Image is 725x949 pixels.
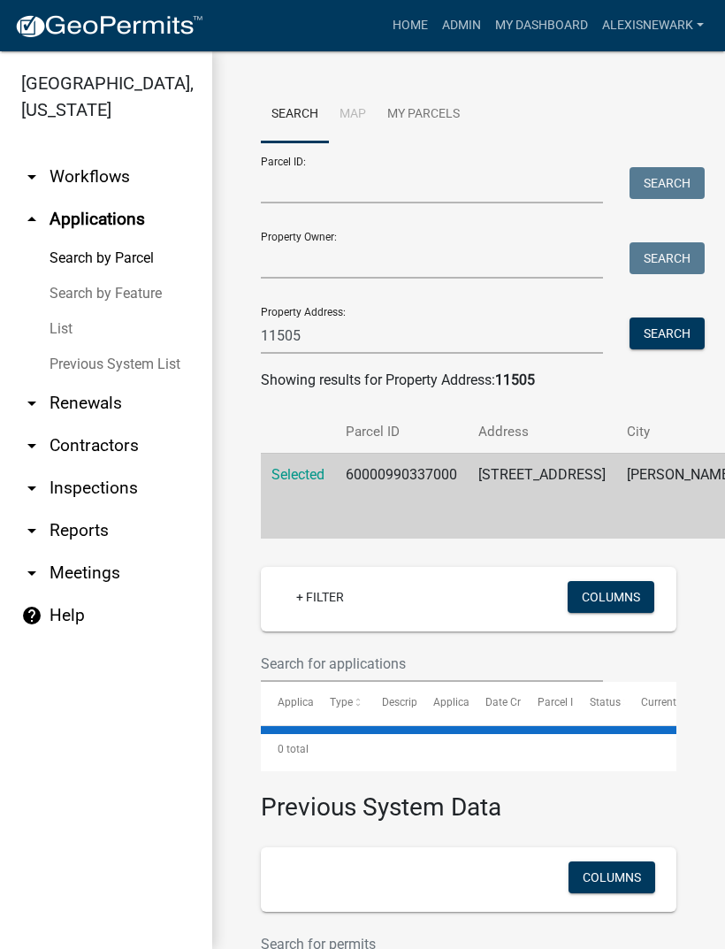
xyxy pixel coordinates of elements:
[335,391,468,453] th: Parcel ID
[468,391,616,453] th: Address
[261,370,676,391] div: Showing results for Property Address:
[21,605,42,626] i: help
[433,696,479,708] span: Applicant
[624,682,676,724] datatable-header-cell: Current Activity
[271,466,324,483] a: Selected
[568,581,654,613] button: Columns
[468,453,616,539] td: [STREET_ADDRESS]
[261,771,676,826] h3: Previous System Data
[313,682,365,724] datatable-header-cell: Type
[488,9,595,42] a: My Dashboard
[261,727,676,771] div: 0 total
[590,696,621,708] span: Status
[630,318,705,349] button: Search
[282,581,358,613] a: + Filter
[469,682,521,724] datatable-header-cell: Date Created
[595,9,711,42] a: alexisnewark
[385,9,435,42] a: Home
[495,371,535,388] strong: 11505
[365,682,417,724] datatable-header-cell: Description
[261,646,603,682] input: Search for applications
[630,167,705,199] button: Search
[21,478,42,499] i: arrow_drop_down
[261,682,313,724] datatable-header-cell: Application Number
[435,9,488,42] a: Admin
[330,696,353,708] span: Type
[377,87,470,143] a: My Parcels
[21,209,42,230] i: arrow_drop_up
[21,435,42,456] i: arrow_drop_down
[278,696,374,708] span: Application Number
[416,682,469,724] datatable-header-cell: Applicant
[521,682,573,724] datatable-header-cell: Parcel ID
[21,563,42,584] i: arrow_drop_down
[335,453,468,539] td: 60000990337000
[641,696,714,708] span: Current Activity
[485,696,547,708] span: Date Created
[21,393,42,414] i: arrow_drop_down
[630,242,705,274] button: Search
[382,696,436,708] span: Description
[21,520,42,541] i: arrow_drop_down
[573,682,625,724] datatable-header-cell: Status
[569,861,655,893] button: Columns
[21,166,42,188] i: arrow_drop_down
[261,87,329,143] a: Search
[538,696,580,708] span: Parcel ID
